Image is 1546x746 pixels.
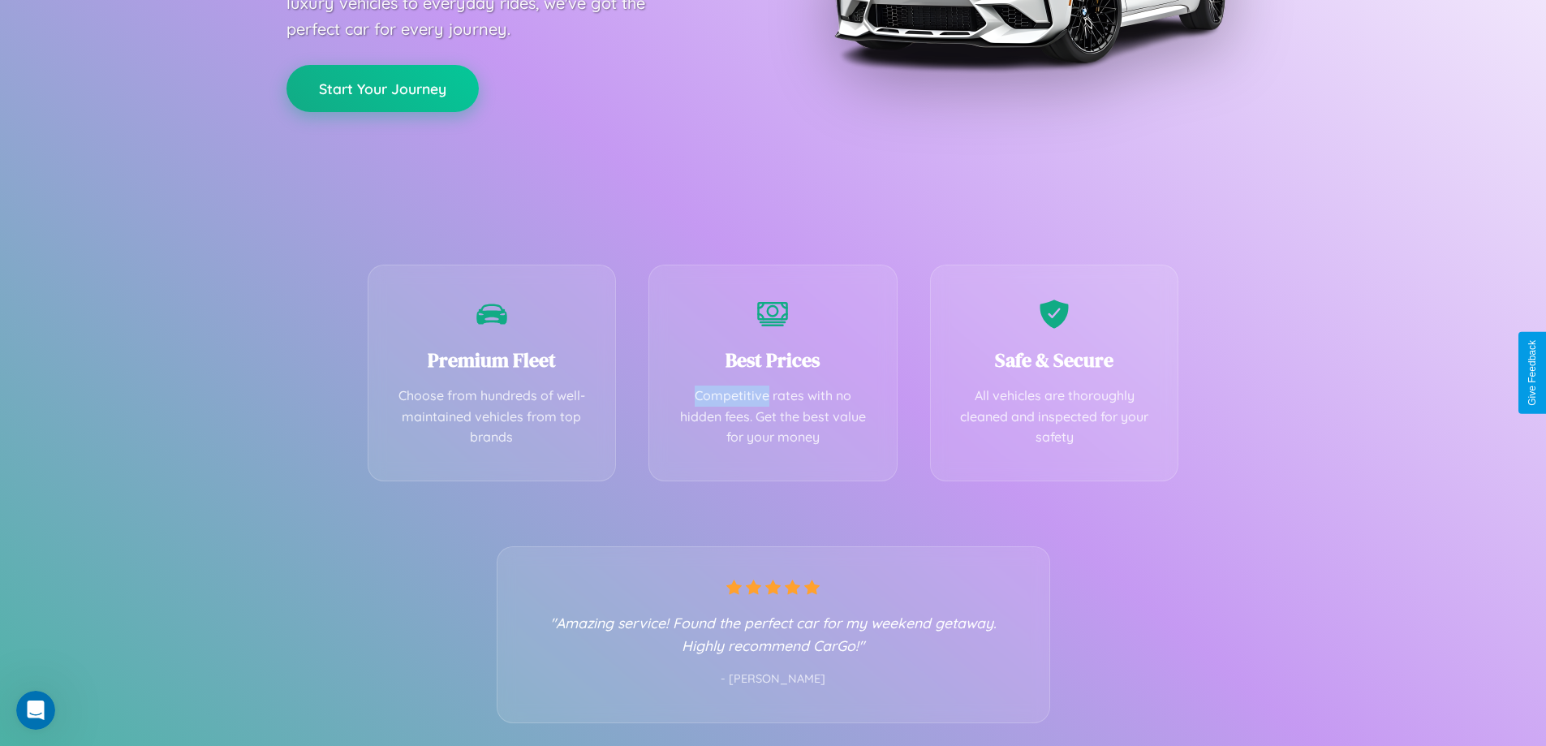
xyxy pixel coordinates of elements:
p: All vehicles are thoroughly cleaned and inspected for your safety [955,386,1154,448]
iframe: Intercom live chat [16,691,55,730]
p: - [PERSON_NAME] [530,669,1017,690]
button: Start Your Journey [286,65,479,112]
h3: Premium Fleet [393,347,592,373]
h3: Best Prices [674,347,872,373]
p: Choose from hundreds of well-maintained vehicles from top brands [393,386,592,448]
div: Give Feedback [1527,340,1538,406]
h3: Safe & Secure [955,347,1154,373]
p: "Amazing service! Found the perfect car for my weekend getaway. Highly recommend CarGo!" [530,611,1017,657]
p: Competitive rates with no hidden fees. Get the best value for your money [674,386,872,448]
